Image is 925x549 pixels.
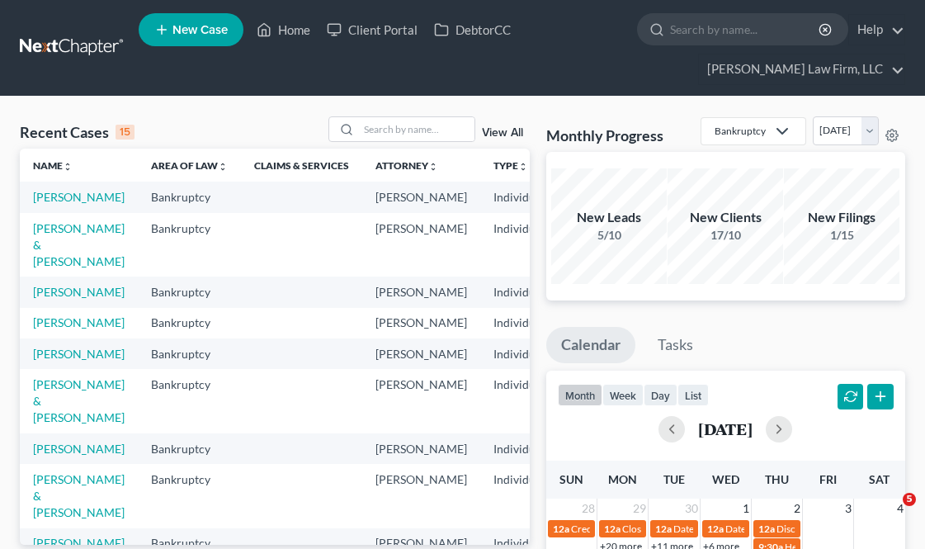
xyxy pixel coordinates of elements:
[480,182,558,212] td: Individual
[138,338,241,369] td: Bankruptcy
[319,15,426,45] a: Client Portal
[551,227,667,244] div: 5/10
[480,369,558,433] td: Individual
[138,308,241,338] td: Bankruptcy
[241,149,362,182] th: Claims & Services
[428,162,438,172] i: unfold_more
[33,347,125,361] a: [PERSON_NAME]
[765,472,789,486] span: Thu
[480,433,558,464] td: Individual
[33,190,125,204] a: [PERSON_NAME]
[792,499,802,518] span: 2
[218,162,228,172] i: unfold_more
[362,277,480,307] td: [PERSON_NAME]
[33,159,73,172] a: Nameunfold_more
[819,472,837,486] span: Fri
[622,523,833,535] span: Closed for [PERSON_NAME] & [PERSON_NAME]
[869,472,890,486] span: Sat
[362,433,480,464] td: [PERSON_NAME]
[362,338,480,369] td: [PERSON_NAME]
[362,464,480,528] td: [PERSON_NAME]
[741,499,751,518] span: 1
[715,124,766,138] div: Bankruptcy
[248,15,319,45] a: Home
[668,208,783,227] div: New Clients
[683,499,700,518] span: 30
[116,125,135,140] div: 15
[655,523,672,535] span: 12a
[138,464,241,528] td: Bankruptcy
[776,523,920,535] span: Discharged for [PERSON_NAME]
[698,420,753,438] h2: [DATE]
[482,127,523,139] a: View All
[849,15,904,45] a: Help
[558,384,602,406] button: month
[63,162,73,172] i: unfold_more
[546,327,635,363] a: Calendar
[33,285,125,299] a: [PERSON_NAME]
[553,523,569,535] span: 12a
[33,472,125,519] a: [PERSON_NAME] & [PERSON_NAME]
[699,54,904,84] a: [PERSON_NAME] Law Firm, LLC
[784,208,899,227] div: New Filings
[784,227,899,244] div: 1/15
[359,117,474,141] input: Search by name...
[559,472,583,486] span: Sun
[869,493,908,532] iframe: Intercom live chat
[33,221,125,268] a: [PERSON_NAME] & [PERSON_NAME]
[546,125,663,145] h3: Monthly Progress
[580,499,597,518] span: 28
[33,442,125,456] a: [PERSON_NAME]
[493,159,528,172] a: Typeunfold_more
[571,523,743,535] span: Credit Counseling for [PERSON_NAME]
[673,523,811,535] span: Date Filed for [PERSON_NAME]
[426,15,519,45] a: DebtorCC
[677,384,709,406] button: list
[480,338,558,369] td: Individual
[903,493,916,506] span: 5
[138,213,241,277] td: Bankruptcy
[758,523,775,535] span: 12a
[33,315,125,329] a: [PERSON_NAME]
[663,472,685,486] span: Tue
[138,433,241,464] td: Bankruptcy
[518,162,528,172] i: unfold_more
[643,327,708,363] a: Tasks
[668,227,783,244] div: 17/10
[138,182,241,212] td: Bankruptcy
[480,213,558,277] td: Individual
[151,159,228,172] a: Area of Lawunfold_more
[604,523,621,535] span: 12a
[843,499,853,518] span: 3
[138,369,241,433] td: Bankruptcy
[480,464,558,528] td: Individual
[172,24,228,36] span: New Case
[670,14,821,45] input: Search by name...
[362,213,480,277] td: [PERSON_NAME]
[631,499,648,518] span: 29
[20,122,135,142] div: Recent Cases
[480,308,558,338] td: Individual
[644,384,677,406] button: day
[602,384,644,406] button: week
[712,472,739,486] span: Wed
[608,472,637,486] span: Mon
[480,277,558,307] td: Individual
[551,208,667,227] div: New Leads
[707,523,724,535] span: 12a
[138,277,241,307] td: Bankruptcy
[362,182,480,212] td: [PERSON_NAME]
[33,377,125,424] a: [PERSON_NAME] & [PERSON_NAME]
[362,369,480,433] td: [PERSON_NAME]
[375,159,438,172] a: Attorneyunfold_more
[362,308,480,338] td: [PERSON_NAME]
